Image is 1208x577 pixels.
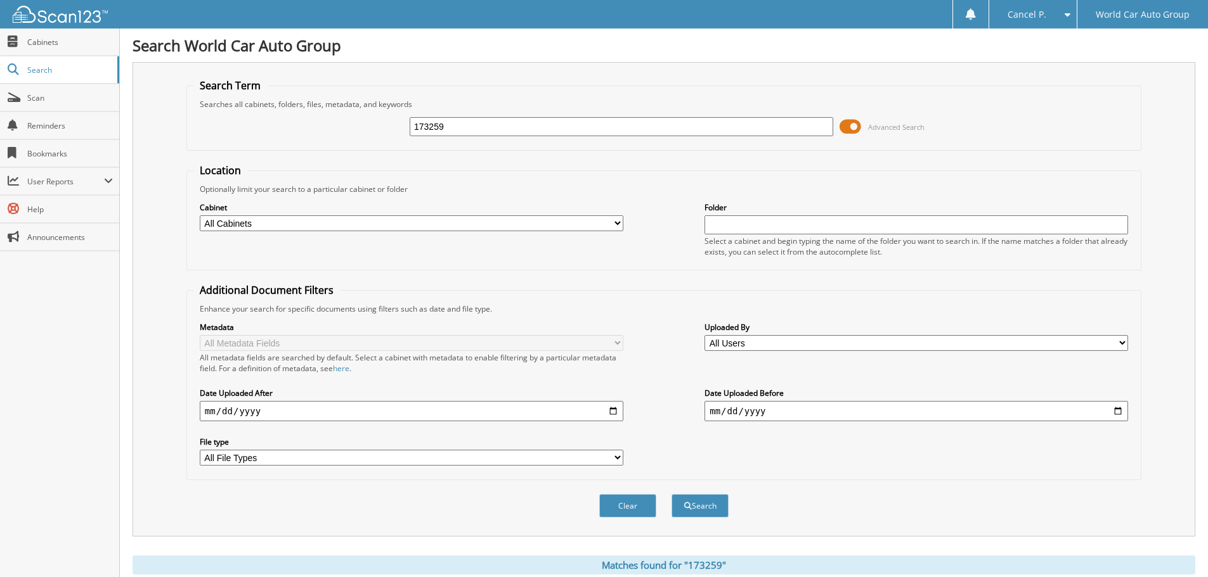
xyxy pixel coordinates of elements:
[27,92,113,103] span: Scan
[193,303,1134,314] div: Enhance your search for specific documents using filters such as date and file type.
[133,35,1195,56] h1: Search World Car Auto Group
[705,388,1128,398] label: Date Uploaded Before
[200,401,623,421] input: start
[133,555,1195,574] div: Matches found for "173259"
[705,401,1128,421] input: end
[193,283,340,297] legend: Additional Document Filters
[193,99,1134,110] div: Searches all cabinets, folders, files, metadata, and keywords
[193,184,1134,194] div: Optionally limit your search to a particular cabinet or folder
[672,494,729,517] button: Search
[27,37,113,48] span: Cabinets
[333,363,349,374] a: here
[27,120,113,131] span: Reminders
[27,65,111,75] span: Search
[868,122,925,132] span: Advanced Search
[1096,11,1190,18] span: World Car Auto Group
[27,232,113,243] span: Announcements
[27,204,113,215] span: Help
[1008,11,1046,18] span: Cancel P.
[200,352,623,374] div: All metadata fields are searched by default. Select a cabinet with metadata to enable filtering b...
[200,322,623,333] label: Metadata
[27,176,104,187] span: User Reports
[193,163,247,177] legend: Location
[13,6,108,23] img: scan123-logo-white.svg
[200,202,623,213] label: Cabinet
[599,494,656,517] button: Clear
[705,202,1128,213] label: Folder
[200,388,623,398] label: Date Uploaded After
[200,436,623,447] label: File type
[193,79,267,92] legend: Search Term
[705,322,1128,333] label: Uploaded By
[705,236,1128,257] div: Select a cabinet and begin typing the name of the folder you want to search in. If the name match...
[27,148,113,159] span: Bookmarks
